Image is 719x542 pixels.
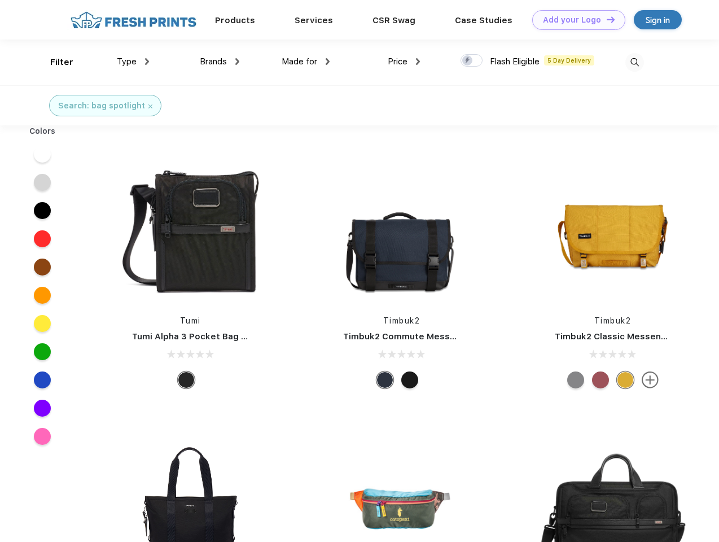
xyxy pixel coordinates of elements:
span: 5 Day Delivery [544,55,594,65]
div: Black [178,371,195,388]
img: filter_cancel.svg [148,104,152,108]
div: Search: bag spotlight [58,100,145,112]
div: Eco Gunmetal [567,371,584,388]
span: Flash Eligible [490,56,540,67]
div: Eco Collegiate Red [592,371,609,388]
img: dropdown.png [235,58,239,65]
img: DT [607,16,615,23]
img: fo%20logo%202.webp [67,10,200,30]
a: Timbuk2 [383,316,420,325]
img: func=resize&h=266 [115,154,265,304]
img: dropdown.png [326,58,330,65]
div: Colors [21,125,64,137]
span: Made for [282,56,317,67]
img: more.svg [642,371,659,388]
div: Eco Black [401,371,418,388]
div: Eco Nautical [376,371,393,388]
img: dropdown.png [416,58,420,65]
span: Price [388,56,407,67]
a: Tumi Alpha 3 Pocket Bag Small [132,331,264,342]
div: Filter [50,56,73,69]
img: desktop_search.svg [625,53,644,72]
span: Type [117,56,137,67]
a: Timbuk2 Classic Messenger Bag [555,331,695,342]
span: Brands [200,56,227,67]
a: Timbuk2 Commute Messenger Bag [343,331,494,342]
img: func=resize&h=266 [538,154,688,304]
a: Tumi [180,316,201,325]
a: Sign in [634,10,682,29]
a: Timbuk2 [594,316,632,325]
a: Products [215,15,255,25]
div: Add your Logo [543,15,601,25]
div: Sign in [646,14,670,27]
div: Eco Amber [617,371,634,388]
img: dropdown.png [145,58,149,65]
img: func=resize&h=266 [326,154,476,304]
